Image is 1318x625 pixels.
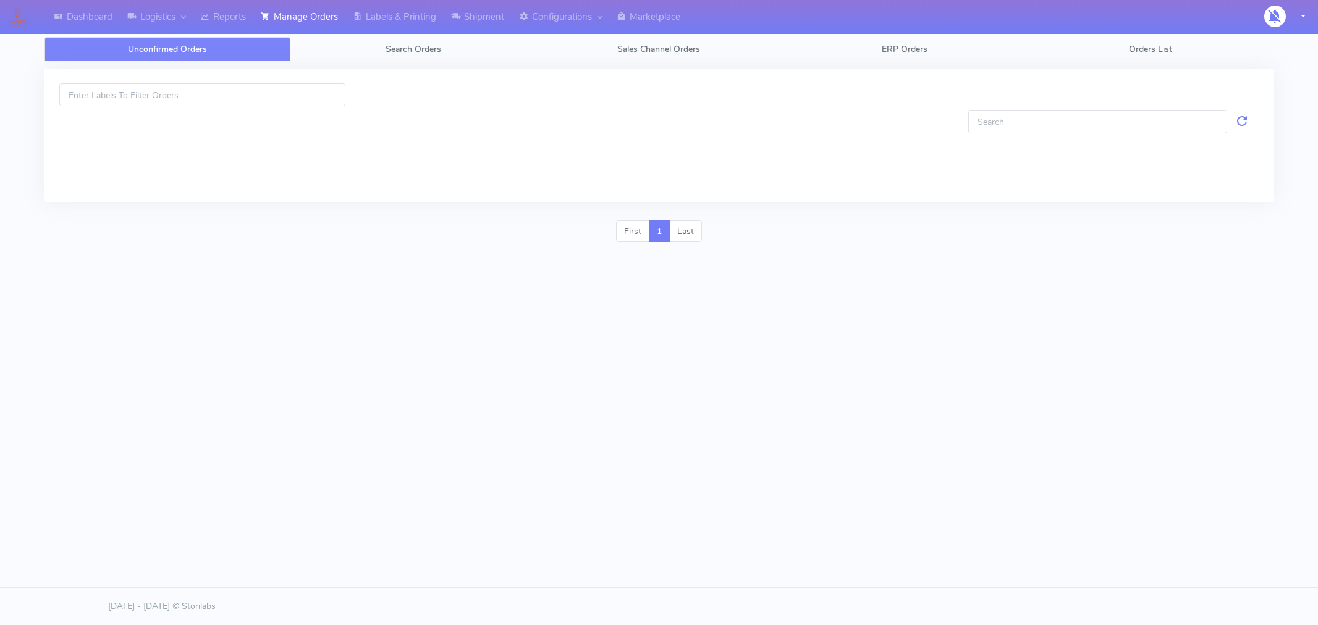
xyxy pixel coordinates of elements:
span: Orders List [1129,43,1172,55]
span: Unconfirmed Orders [128,43,207,55]
a: 1 [649,220,670,243]
span: ERP Orders [882,43,927,55]
input: Search [968,110,1227,133]
span: Sales Channel Orders [617,43,700,55]
ul: Tabs [44,37,1274,61]
span: Search Orders [386,43,441,55]
input: Enter Labels To Filter Orders [59,83,345,106]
